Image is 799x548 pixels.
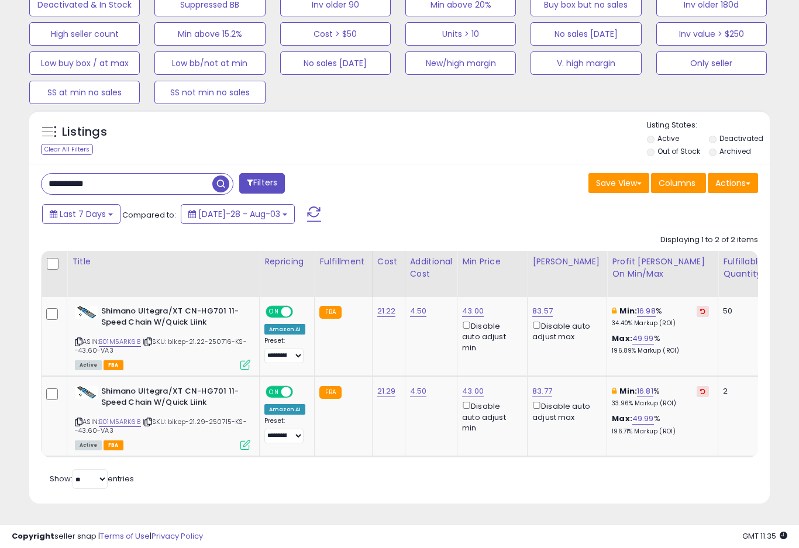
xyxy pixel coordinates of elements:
[410,385,427,397] a: 4.50
[723,306,759,316] div: 50
[532,305,553,317] a: 83.57
[291,387,310,397] span: OFF
[612,333,709,355] div: %
[75,360,102,370] span: All listings currently available for purchase on Amazon
[181,204,295,224] button: [DATE]-28 - Aug-03
[264,417,305,443] div: Preset:
[462,385,484,397] a: 43.00
[280,51,391,75] button: No sales [DATE]
[75,417,247,435] span: | SKU: bikep-21.29-250715-KS--43.60-VA3
[267,307,281,317] span: ON
[637,305,656,317] a: 16.98
[75,386,250,449] div: ASIN:
[719,146,751,156] label: Archived
[723,256,763,280] div: Fulfillable Quantity
[531,22,641,46] button: No sales [DATE]
[612,428,709,436] p: 196.71% Markup (ROI)
[29,22,140,46] button: High seller count
[100,530,150,542] a: Terms of Use
[239,173,285,194] button: Filters
[742,530,787,542] span: 2025-08-11 11:35 GMT
[377,305,396,317] a: 21.22
[264,256,309,268] div: Repricing
[291,307,310,317] span: OFF
[632,333,654,344] a: 49.99
[612,256,713,280] div: Profit [PERSON_NAME] on Min/Max
[532,319,598,342] div: Disable auto adjust max
[29,51,140,75] button: Low buy box / at max
[612,333,632,344] b: Max:
[104,440,123,450] span: FBA
[280,22,391,46] button: Cost > $50
[319,386,341,399] small: FBA
[60,208,106,220] span: Last 7 Days
[637,385,653,397] a: 16.81
[651,173,706,193] button: Columns
[656,51,767,75] button: Only seller
[264,337,305,363] div: Preset:
[410,305,427,317] a: 4.50
[619,305,637,316] b: Min:
[75,386,98,399] img: 41uaR8pfhnL._SL40_.jpg
[532,385,552,397] a: 83.77
[612,319,709,328] p: 34.40% Markup (ROI)
[462,256,522,268] div: Min Price
[99,417,141,427] a: B01M5ARK68
[612,347,709,355] p: 196.89% Markup (ROI)
[101,386,243,411] b: Shimano Ultegra/XT CN-HG701 11-Speed Chain W/Quick Liink
[656,22,767,46] button: Inv value > $250
[151,530,203,542] a: Privacy Policy
[198,208,280,220] span: [DATE]-28 - Aug-03
[632,413,654,425] a: 49.99
[154,51,265,75] button: Low bb/not at min
[462,399,518,433] div: Disable auto adjust min
[62,124,107,140] h5: Listings
[723,386,759,397] div: 2
[410,256,453,280] div: Additional Cost
[104,360,123,370] span: FBA
[264,324,305,335] div: Amazon AI
[41,144,93,155] div: Clear All Filters
[657,146,700,156] label: Out of Stock
[612,399,709,408] p: 33.96% Markup (ROI)
[659,177,695,189] span: Columns
[719,133,763,143] label: Deactivated
[612,306,709,328] div: %
[75,306,98,319] img: 41uaR8pfhnL._SL40_.jpg
[660,235,758,246] div: Displaying 1 to 2 of 2 items
[264,404,305,415] div: Amazon AI
[122,209,176,220] span: Compared to:
[532,256,602,268] div: [PERSON_NAME]
[612,413,632,424] b: Max:
[50,473,134,484] span: Show: entries
[531,51,641,75] button: V. high margin
[319,256,367,268] div: Fulfillment
[12,531,203,542] div: seller snap | |
[29,81,140,104] button: SS at min no sales
[532,399,598,422] div: Disable auto adjust max
[612,413,709,435] div: %
[154,81,265,104] button: SS not min no sales
[42,204,120,224] button: Last 7 Days
[319,306,341,319] small: FBA
[612,386,709,408] div: %
[72,256,254,268] div: Title
[647,120,770,131] p: Listing States:
[377,385,396,397] a: 21.29
[101,306,243,330] b: Shimano Ultegra/XT CN-HG701 11-Speed Chain W/Quick Liink
[619,385,637,397] b: Min:
[75,306,250,368] div: ASIN:
[405,51,516,75] button: New/high margin
[75,337,247,354] span: | SKU: bikep-21.22-250716-KS--43.60-VA3
[657,133,679,143] label: Active
[588,173,649,193] button: Save View
[75,440,102,450] span: All listings currently available for purchase on Amazon
[99,337,141,347] a: B01M5ARK68
[708,173,758,193] button: Actions
[462,305,484,317] a: 43.00
[377,256,400,268] div: Cost
[267,387,281,397] span: ON
[12,530,54,542] strong: Copyright
[405,22,516,46] button: Units > 10
[154,22,265,46] button: Min above 15.2%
